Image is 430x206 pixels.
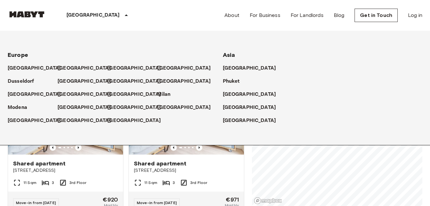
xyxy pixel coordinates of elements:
button: Previous image [50,144,56,151]
a: [GEOGRAPHIC_DATA] [107,91,167,98]
a: [GEOGRAPHIC_DATA] [107,104,167,111]
a: [GEOGRAPHIC_DATA] [58,65,117,72]
p: [GEOGRAPHIC_DATA] [107,91,161,98]
span: €920 [103,197,118,202]
p: [GEOGRAPHIC_DATA] [157,78,211,85]
p: [GEOGRAPHIC_DATA] [223,65,276,72]
span: [STREET_ADDRESS] [13,167,118,174]
a: [GEOGRAPHIC_DATA] [58,91,117,98]
p: [GEOGRAPHIC_DATA] [58,117,111,125]
a: Modena [8,104,34,111]
a: [GEOGRAPHIC_DATA] [58,78,117,85]
a: Get in Touch [355,9,398,22]
p: [GEOGRAPHIC_DATA] [8,91,61,98]
a: [GEOGRAPHIC_DATA] [223,65,283,72]
a: [GEOGRAPHIC_DATA] [58,117,117,125]
a: [GEOGRAPHIC_DATA] [58,104,117,111]
span: Europe [8,51,28,58]
span: Move-in from [DATE] [16,200,56,205]
a: [GEOGRAPHIC_DATA] [8,91,67,98]
a: [GEOGRAPHIC_DATA] [157,78,217,85]
button: Previous image [75,144,82,151]
p: Phuket [223,78,240,85]
p: [GEOGRAPHIC_DATA] [157,104,211,111]
a: [GEOGRAPHIC_DATA] [223,91,283,98]
p: [GEOGRAPHIC_DATA] [223,104,276,111]
a: [GEOGRAPHIC_DATA] [157,104,217,111]
p: [GEOGRAPHIC_DATA] [58,65,111,72]
span: Move-in from [DATE] [137,200,177,205]
span: Shared apartment [13,160,66,167]
a: For Landlords [291,11,324,19]
a: [GEOGRAPHIC_DATA] [107,65,167,72]
img: Habyt [8,11,46,18]
a: Dusseldorf [8,78,41,85]
p: Modena [8,104,27,111]
p: [GEOGRAPHIC_DATA] [223,117,276,125]
p: [GEOGRAPHIC_DATA] [107,78,161,85]
span: 3rd Floor [69,180,86,186]
span: €971 [226,197,239,202]
p: [GEOGRAPHIC_DATA] [223,91,276,98]
a: [GEOGRAPHIC_DATA] [8,117,67,125]
span: 3rd Floor [190,180,207,186]
a: Phuket [223,78,246,85]
a: [GEOGRAPHIC_DATA] [8,65,67,72]
a: [GEOGRAPHIC_DATA] [223,117,283,125]
a: About [224,11,239,19]
a: Milan [157,91,177,98]
span: 3 [173,180,175,186]
p: Dusseldorf [8,78,34,85]
a: Mapbox logo [254,197,282,204]
p: [GEOGRAPHIC_DATA] [8,117,61,125]
p: [GEOGRAPHIC_DATA] [157,65,211,72]
button: Previous image [196,144,202,151]
a: [GEOGRAPHIC_DATA] [157,65,217,72]
a: For Business [250,11,280,19]
span: [STREET_ADDRESS] [134,167,239,174]
p: [GEOGRAPHIC_DATA] [107,117,161,125]
p: [GEOGRAPHIC_DATA] [58,91,111,98]
a: [GEOGRAPHIC_DATA] [107,117,167,125]
p: [GEOGRAPHIC_DATA] [66,11,120,19]
p: [GEOGRAPHIC_DATA] [58,78,111,85]
a: [GEOGRAPHIC_DATA] [107,78,167,85]
a: [GEOGRAPHIC_DATA] [223,104,283,111]
p: [GEOGRAPHIC_DATA] [107,104,161,111]
span: 11 Sqm [144,180,157,186]
span: 11 Sqm [23,180,36,186]
span: Asia [223,51,235,58]
span: Shared apartment [134,160,186,167]
p: Milan [157,91,170,98]
a: Log in [408,11,422,19]
span: 3 [52,180,54,186]
p: [GEOGRAPHIC_DATA] [58,104,111,111]
p: [GEOGRAPHIC_DATA] [8,65,61,72]
button: Previous image [170,144,177,151]
p: [GEOGRAPHIC_DATA] [107,65,161,72]
a: Blog [334,11,345,19]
